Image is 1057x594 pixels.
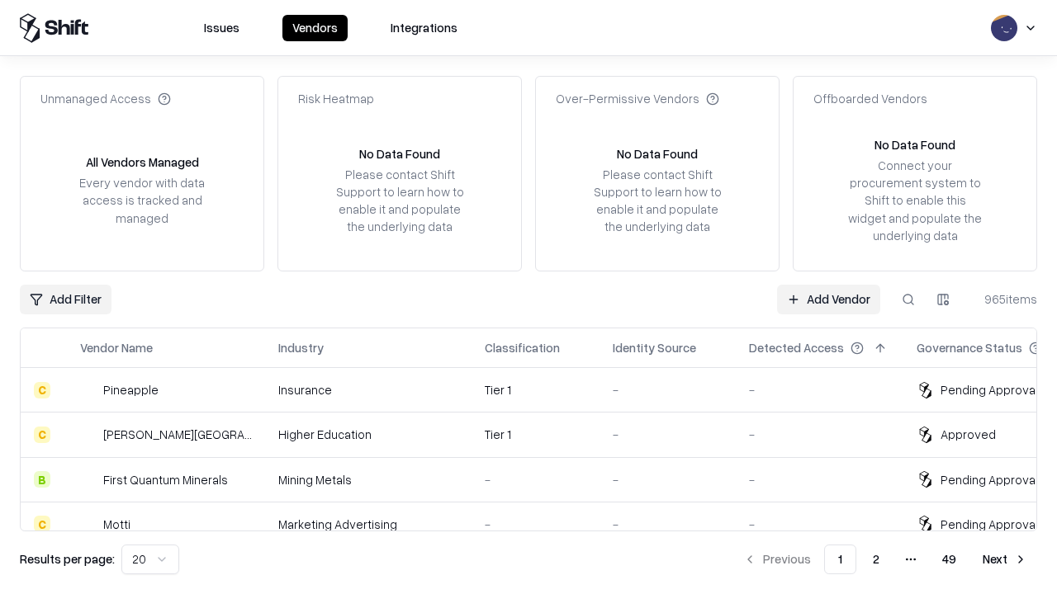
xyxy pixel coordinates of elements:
[777,285,880,314] a: Add Vendor
[34,427,50,443] div: C
[86,153,199,171] div: All Vendors Managed
[917,339,1022,356] div: Governance Status
[613,471,723,488] div: -
[824,544,856,574] button: 1
[749,516,890,533] div: -
[34,516,50,532] div: C
[589,166,726,236] div: Please contact Shift Support to learn how to enable it and populate the underlying data
[20,285,111,314] button: Add Filter
[80,339,153,356] div: Vendor Name
[485,339,560,356] div: Classification
[80,516,97,532] img: Motti
[485,516,586,533] div: -
[80,427,97,443] img: Reichman University
[973,544,1037,574] button: Next
[278,339,324,356] div: Industry
[860,544,893,574] button: 2
[278,516,458,533] div: Marketing Advertising
[278,471,458,488] div: Mining Metals
[875,136,955,153] div: No Data Found
[80,471,97,488] img: First Quantum Minerals
[846,157,984,244] div: Connect your procurement system to Shift to enable this widget and populate the underlying data
[613,381,723,398] div: -
[381,15,467,41] button: Integrations
[103,426,252,443] div: [PERSON_NAME][GEOGRAPHIC_DATA]
[749,381,890,398] div: -
[298,90,374,107] div: Risk Heatmap
[971,290,1037,308] div: 965 items
[34,382,50,398] div: C
[485,471,586,488] div: -
[194,15,249,41] button: Issues
[359,145,440,163] div: No Data Found
[485,426,586,443] div: Tier 1
[34,471,50,488] div: B
[617,145,698,163] div: No Data Found
[941,516,1038,533] div: Pending Approval
[485,381,586,398] div: Tier 1
[556,90,719,107] div: Over-Permissive Vendors
[813,90,927,107] div: Offboarded Vendors
[929,544,969,574] button: 49
[749,471,890,488] div: -
[282,15,348,41] button: Vendors
[941,381,1038,398] div: Pending Approval
[103,516,130,533] div: Motti
[613,426,723,443] div: -
[73,174,211,226] div: Every vendor with data access is tracked and managed
[613,516,723,533] div: -
[613,339,696,356] div: Identity Source
[749,339,844,356] div: Detected Access
[278,426,458,443] div: Higher Education
[733,544,1037,574] nav: pagination
[941,426,996,443] div: Approved
[40,90,171,107] div: Unmanaged Access
[331,166,468,236] div: Please contact Shift Support to learn how to enable it and populate the underlying data
[20,550,115,568] p: Results per page:
[103,471,228,488] div: First Quantum Minerals
[941,471,1038,488] div: Pending Approval
[278,381,458,398] div: Insurance
[749,426,890,443] div: -
[80,382,97,398] img: Pineapple
[103,381,159,398] div: Pineapple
